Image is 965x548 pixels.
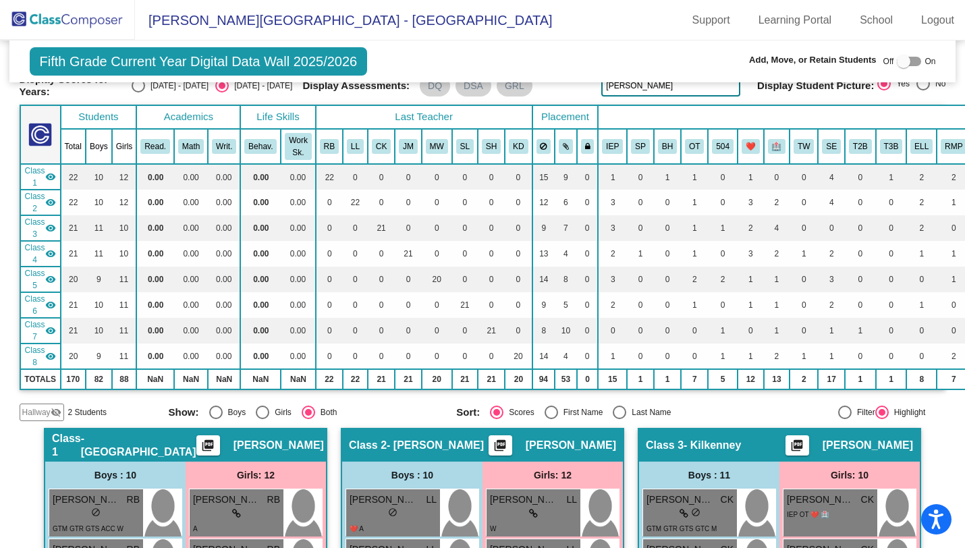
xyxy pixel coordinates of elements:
[627,215,654,241] td: 0
[818,267,845,292] td: 3
[876,215,907,241] td: 0
[136,241,174,267] td: 0.00
[452,164,478,190] td: 0
[790,241,818,267] td: 1
[178,139,204,154] button: Math
[532,215,555,241] td: 9
[818,129,845,164] th: Social Emotional
[281,292,315,318] td: 0.00
[794,139,814,154] button: TW
[86,129,112,164] th: Boys
[240,105,315,129] th: Life Skills
[708,164,738,190] td: 0
[478,241,505,267] td: 0
[368,129,395,164] th: Casey Kilkenney
[112,267,137,292] td: 11
[654,215,681,241] td: 0
[738,292,764,318] td: 1
[532,105,599,129] th: Placement
[316,105,532,129] th: Last Teacher
[768,139,786,154] button: 🏥
[906,164,937,190] td: 2
[577,215,599,241] td: 0
[818,190,845,215] td: 4
[598,241,627,267] td: 2
[478,164,505,190] td: 0
[654,267,681,292] td: 0
[876,129,907,164] th: Tier 3 Behavior Plan
[316,164,343,190] td: 22
[681,190,708,215] td: 1
[505,292,532,318] td: 0
[818,164,845,190] td: 4
[343,215,368,241] td: 0
[136,292,174,318] td: 0.00
[61,267,86,292] td: 20
[910,9,965,31] a: Logout
[654,292,681,318] td: 0
[420,75,450,97] mat-chip: DQ
[368,190,395,215] td: 0
[208,241,240,267] td: 0.00
[422,129,452,164] th: Mike White
[845,241,876,267] td: 0
[532,267,555,292] td: 14
[845,129,876,164] th: Tier Behavior Plan
[61,215,86,241] td: 21
[20,74,121,98] span: Display Scores for Years:
[25,267,45,292] span: Class 5
[45,197,56,208] mat-icon: visibility
[20,164,61,190] td: Rose Bradbourne - Bradbourne
[489,435,512,456] button: Print Students Details
[174,215,208,241] td: 0.00
[627,241,654,267] td: 1
[112,164,137,190] td: 12
[790,129,818,164] th: Twin
[61,129,86,164] th: Total
[478,215,505,241] td: 0
[627,164,654,190] td: 0
[749,53,877,67] span: Add, Move, or Retain Students
[555,241,577,267] td: 4
[876,190,907,215] td: 0
[395,215,422,241] td: 0
[845,164,876,190] td: 0
[757,80,874,92] span: Display Student Picture:
[343,129,368,164] th: Lily Laviano
[681,292,708,318] td: 1
[631,139,650,154] button: SP
[145,80,209,92] div: [DATE] - [DATE]
[240,190,281,215] td: 0.00
[452,241,478,267] td: 0
[395,241,422,267] td: 21
[112,129,137,164] th: Girls
[478,267,505,292] td: 0
[399,139,418,154] button: JM
[45,171,56,182] mat-icon: visibility
[316,190,343,215] td: 0
[818,241,845,267] td: 2
[764,164,790,190] td: 0
[654,129,681,164] th: Behavior Only IEP
[426,139,448,154] button: MW
[20,318,61,344] td: Scott Hastings - Hasting
[681,129,708,164] th: Occupational Therapy Only IEP
[505,164,532,190] td: 0
[906,129,937,164] th: English Language Learner
[140,139,170,154] button: Read.
[681,215,708,241] td: 1
[368,267,395,292] td: 0
[555,164,577,190] td: 9
[906,267,937,292] td: 0
[478,292,505,318] td: 0
[764,267,790,292] td: 1
[136,267,174,292] td: 0.00
[422,267,452,292] td: 20
[748,9,843,31] a: Learning Portal
[316,292,343,318] td: 0
[30,47,368,76] span: Fifth Grade Current Year Digital Data Wall 2025/2026
[627,267,654,292] td: 0
[25,242,45,266] span: Class 4
[598,190,627,215] td: 3
[86,292,112,318] td: 10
